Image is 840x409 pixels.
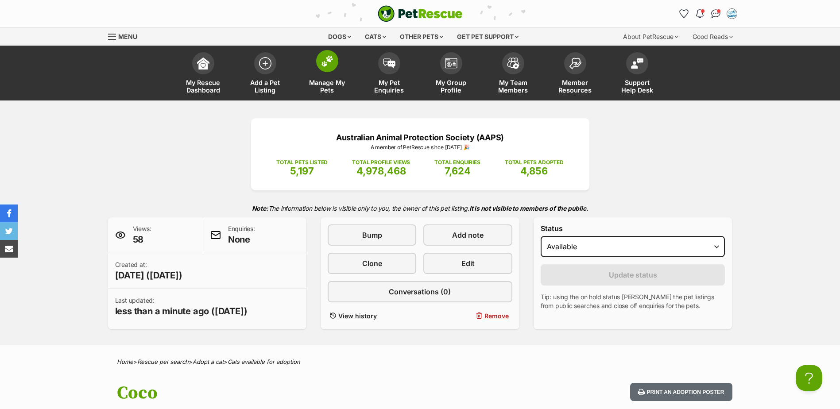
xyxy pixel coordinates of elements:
[469,204,588,212] strong: It is not visible to members of the public.
[137,358,189,365] a: Rescue pet search
[461,258,475,269] span: Edit
[307,79,347,94] span: Manage My Pets
[555,79,595,94] span: Member Resources
[569,58,581,69] img: member-resources-icon-8e73f808a243e03378d46382f2149f9095a855e16c252ad45f914b54edf8863c.svg
[686,28,739,46] div: Good Reads
[228,233,255,246] span: None
[617,28,685,46] div: About PetRescue
[445,165,471,177] span: 7,624
[423,224,512,246] a: Add note
[631,58,643,69] img: help-desk-icon-fdf02630f3aa405de69fd3d07c3f3aa587a6932b1a1747fa1d2bba05be0121f9.svg
[505,158,564,166] p: TOTAL PETS ADOPTED
[482,48,544,100] a: My Team Members
[264,131,576,143] p: Australian Animal Protection Society (AAPS)
[133,224,151,246] p: Views:
[264,143,576,151] p: A member of PetRescue since [DATE] 🎉
[617,79,657,94] span: Support Help Desk
[378,5,463,22] img: logo-cat-932fe2b9b8326f06289b0f2fb663e598f794de774fb13d1741a6617ecf9a85b4.svg
[389,286,451,297] span: Conversations (0)
[520,165,548,177] span: 4,856
[541,264,725,286] button: Update status
[378,5,463,22] a: PetRescue
[541,224,725,232] label: Status
[451,28,525,46] div: Get pet support
[95,359,746,365] div: > > >
[493,79,533,94] span: My Team Members
[321,55,333,67] img: manage-my-pets-icon-02211641906a0b7f246fdf0571729dbe1e7629f14944591b6c1af311fb30b64b.svg
[118,33,137,40] span: Menu
[228,224,255,246] p: Enquiries:
[115,260,182,282] p: Created at:
[452,230,484,240] span: Add note
[352,158,410,166] p: TOTAL PROFILE VIEWS
[276,158,328,166] p: TOTAL PETS LISTED
[259,57,271,69] img: add-pet-listing-icon-0afa8454b4691262ce3f59096e99ab1cd57d4a30225e0717b998d2c9b9846f56.svg
[108,28,143,44] a: Menu
[423,309,512,322] button: Remove
[796,365,822,391] iframe: Help Scout Beacon - Open
[117,383,492,403] h1: Coco
[630,383,732,401] button: Print an adoption poster
[434,158,480,166] p: TOTAL ENQUIRIES
[133,233,151,246] span: 58
[507,58,519,69] img: team-members-icon-5396bd8760b3fe7c0b43da4ab00e1e3bb1a5d9ba89233759b79545d2d3fc5d0d.svg
[362,258,382,269] span: Clone
[420,48,482,100] a: My Group Profile
[172,48,234,100] a: My Rescue Dashboard
[383,58,395,68] img: pet-enquiries-icon-7e3ad2cf08bfb03b45e93fb7055b45f3efa6380592205ae92323e6603595dc1f.svg
[124,0,132,7] img: iconc.png
[228,358,300,365] a: Cats available for adoption
[484,311,509,320] span: Remove
[358,48,420,100] a: My Pet Enquiries
[445,58,457,69] img: group-profile-icon-3fa3cf56718a62981997c0bc7e787c4b2cf8bcc04b72c1350f741eb67cf2f40e.svg
[252,204,268,212] strong: Note:
[696,9,703,18] img: notifications-46538b983faf8c2785f20acdc204bb7945ddae34d4c08c2a6579f10ce5e182be.svg
[328,253,416,274] a: Clone
[677,7,739,21] ul: Account quick links
[709,7,723,21] a: Conversations
[544,48,606,100] a: Member Resources
[234,48,296,100] a: Add a Pet Listing
[725,7,739,21] button: My account
[693,7,707,21] button: Notifications
[362,230,382,240] span: Bump
[356,165,406,177] span: 4,978,468
[728,9,736,18] img: Adoption Team profile pic
[328,309,416,322] a: View history
[115,305,248,317] span: less than a minute ago ([DATE])
[711,9,720,18] img: chat-41dd97257d64d25036548639549fe6c8038ab92f7586957e7f3b1b290dea8141.svg
[328,224,416,246] a: Bump
[677,7,691,21] a: Favourites
[609,270,657,280] span: Update status
[431,79,471,94] span: My Group Profile
[394,28,449,46] div: Other pets
[115,296,248,317] p: Last updated:
[606,48,668,100] a: Support Help Desk
[108,199,732,217] p: The information below is visible only to you, the owner of this pet listing.
[197,57,209,69] img: dashboard-icon-eb2f2d2d3e046f16d808141f083e7271f6b2e854fb5c12c21221c1fb7104beca.svg
[193,358,224,365] a: Adopt a cat
[328,281,512,302] a: Conversations (0)
[369,79,409,94] span: My Pet Enquiries
[359,28,392,46] div: Cats
[338,311,377,320] span: View history
[115,269,182,282] span: [DATE] ([DATE])
[117,358,133,365] a: Home
[423,253,512,274] a: Edit
[290,165,314,177] span: 5,197
[541,293,725,310] p: Tip: using the on hold status [PERSON_NAME] the pet listings from public searches and close off e...
[183,79,223,94] span: My Rescue Dashboard
[322,28,357,46] div: Dogs
[296,48,358,100] a: Manage My Pets
[245,79,285,94] span: Add a Pet Listing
